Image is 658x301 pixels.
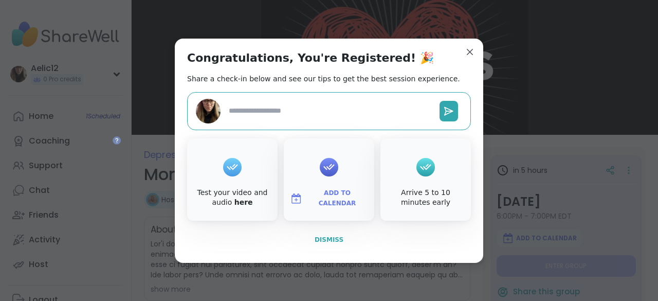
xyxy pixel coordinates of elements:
button: Dismiss [187,229,471,251]
h1: Congratulations, You're Registered! 🎉 [187,51,434,65]
iframe: Spotlight [113,136,121,145]
button: Add to Calendar [286,188,372,209]
span: Add to Calendar [306,188,368,208]
div: Arrive 5 to 10 minutes early [382,188,469,208]
img: Aelic12 [196,99,221,123]
span: Dismiss [315,236,343,243]
a: here [234,198,253,206]
img: ShareWell Logomark [290,192,302,205]
h2: Share a check-in below and see our tips to get the best session experience. [187,74,460,84]
div: Test your video and audio [189,188,276,208]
